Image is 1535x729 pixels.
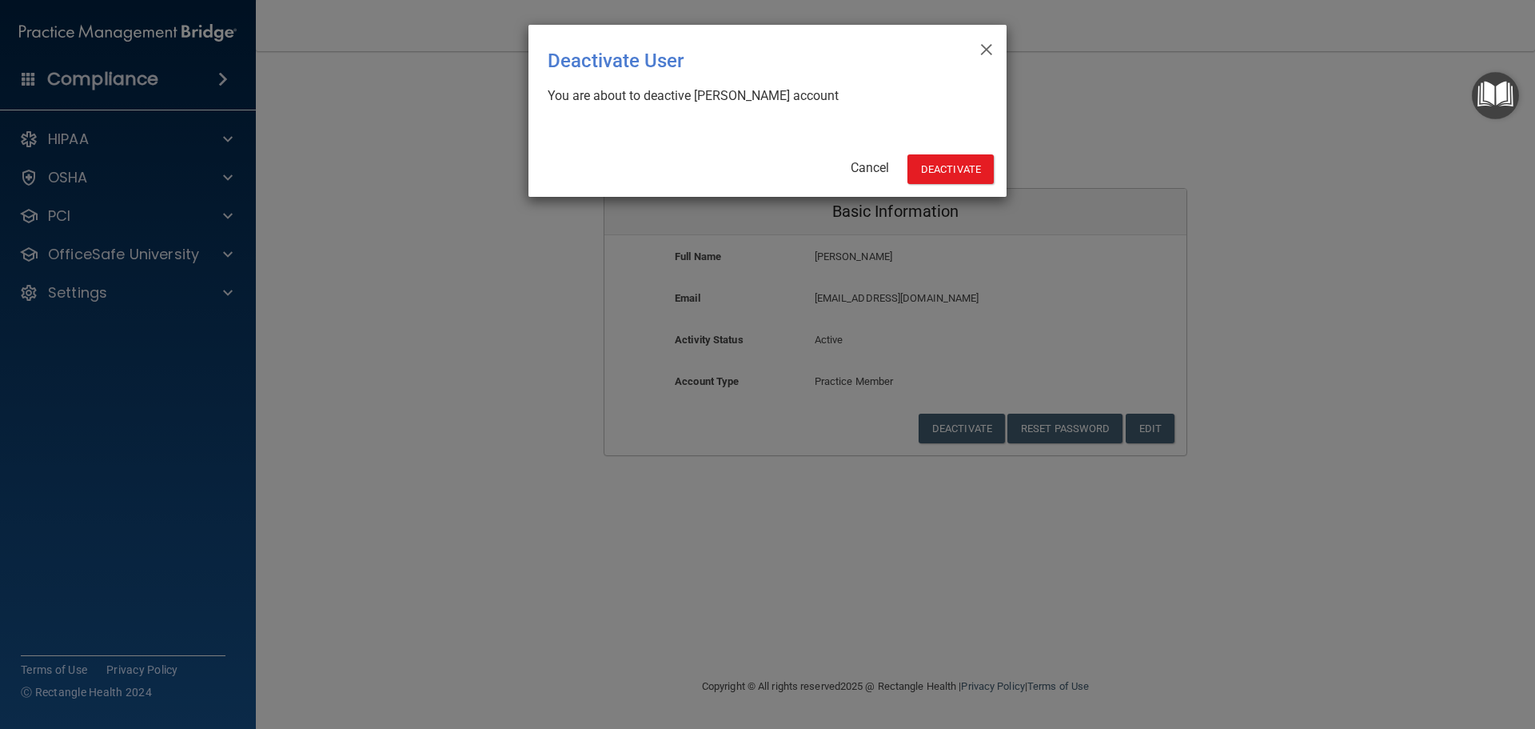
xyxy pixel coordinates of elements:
[851,160,889,175] a: Cancel
[907,154,994,184] button: Deactivate
[548,38,922,84] div: Deactivate User
[548,87,975,105] div: You are about to deactive [PERSON_NAME] account
[1472,72,1519,119] button: Open Resource Center
[979,31,994,63] span: ×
